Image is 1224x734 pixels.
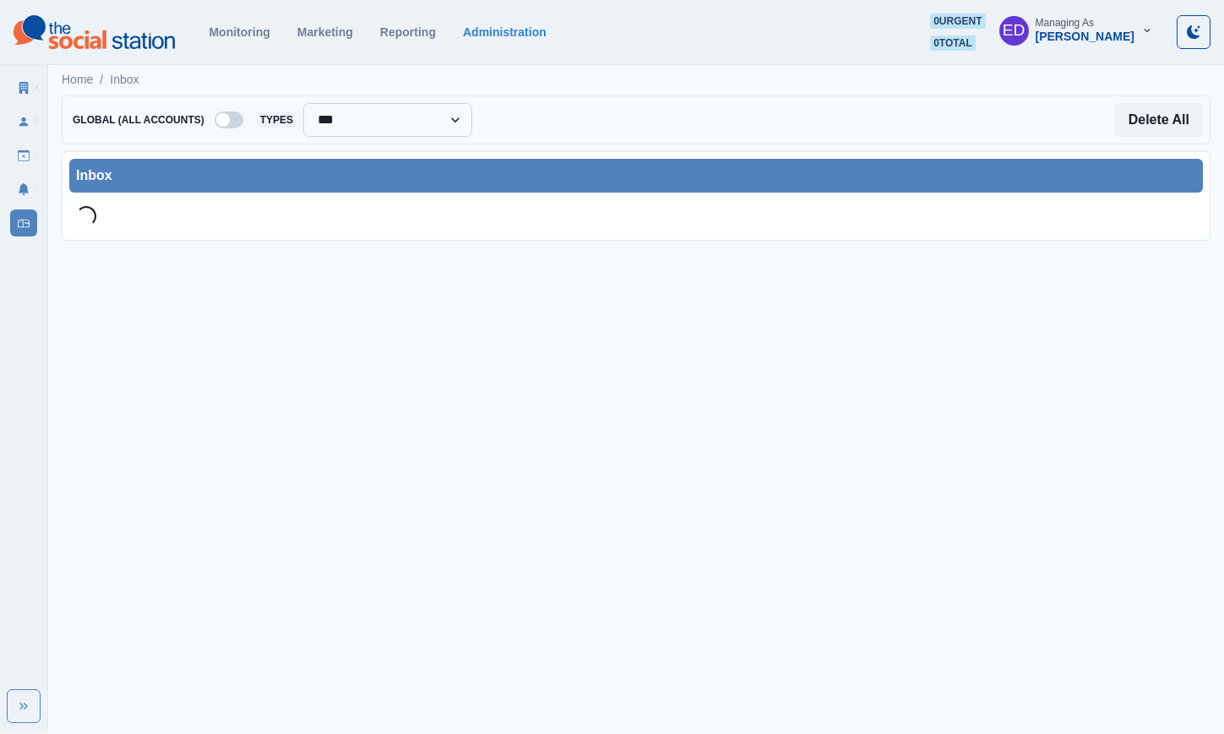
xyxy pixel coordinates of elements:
a: Home [62,71,93,89]
div: Elizabeth Dempsey [1003,10,1025,51]
div: [PERSON_NAME] [1036,30,1134,44]
button: Managing As[PERSON_NAME] [986,14,1167,47]
div: Inbox [76,166,1196,186]
a: Marketing [297,25,353,39]
nav: breadcrumb [62,71,139,89]
a: Monitoring [209,25,269,39]
span: 0 urgent [930,14,985,29]
span: / [100,71,103,89]
button: Delete All [1115,103,1203,137]
a: Administration [463,25,547,39]
a: Draft Posts [10,142,37,169]
img: logoTextSVG.62801f218bc96a9b266caa72a09eb111.svg [14,15,175,49]
span: Global (All Accounts) [69,112,208,128]
a: Users [10,108,37,135]
a: Inbox [10,209,37,237]
button: Toggle Mode [1177,15,1210,49]
span: 0 total [930,35,976,51]
a: Clients [10,74,37,101]
span: Types [257,112,296,128]
a: Reporting [380,25,436,39]
button: Expand [7,689,41,723]
div: Managing As [1036,17,1094,29]
a: Notifications [10,176,37,203]
a: Inbox [110,71,139,89]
